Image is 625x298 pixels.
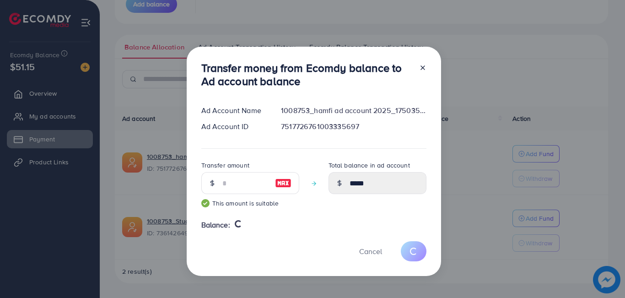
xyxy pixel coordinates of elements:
h3: Transfer money from Ecomdy balance to Ad account balance [201,61,412,88]
img: guide [201,199,210,207]
span: Cancel [359,246,382,256]
label: Total balance in ad account [329,161,410,170]
span: Balance: [201,220,230,230]
button: Cancel [348,241,393,261]
label: Transfer amount [201,161,249,170]
img: image [275,178,291,189]
div: 1008753_hamfi ad account 2025_1750357175489 [274,105,433,116]
div: 7517726761003335697 [274,121,433,132]
small: This amount is suitable [201,199,299,208]
div: Ad Account ID [194,121,274,132]
div: Ad Account Name [194,105,274,116]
